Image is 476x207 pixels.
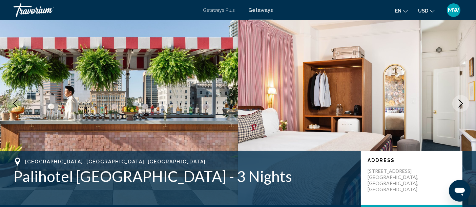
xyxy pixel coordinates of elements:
[14,167,354,185] h1: Palihotel [GEOGRAPHIC_DATA] - 3 Nights
[418,6,435,16] button: Change currency
[249,7,273,13] a: Getaways
[452,95,469,112] button: Next image
[418,8,428,14] span: USD
[14,3,196,17] a: Travorium
[7,95,24,112] button: Previous image
[368,158,456,163] p: Address
[395,8,401,14] span: en
[449,180,471,202] iframe: Button to launch messaging window
[203,7,235,13] a: Getaways Plus
[395,6,408,16] button: Change language
[25,159,206,164] span: [GEOGRAPHIC_DATA], [GEOGRAPHIC_DATA], [GEOGRAPHIC_DATA]
[368,168,422,192] p: [STREET_ADDRESS] [GEOGRAPHIC_DATA], [GEOGRAPHIC_DATA], [GEOGRAPHIC_DATA]
[445,3,462,17] button: User Menu
[448,7,459,14] span: MW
